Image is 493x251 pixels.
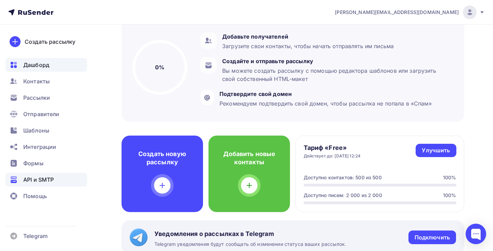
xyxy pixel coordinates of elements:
[222,57,450,65] div: Создайте и отправьте рассылку
[422,147,450,154] div: Улучшить
[5,124,87,137] a: Шаблоны
[335,9,459,16] span: [PERSON_NAME][EMAIL_ADDRESS][DOMAIN_NAME]
[219,99,432,108] div: Рекомендуем подтвердить свой домен, чтобы рассылка не попала в «Спам»
[23,94,50,102] span: Рассылки
[155,63,164,71] h5: 0%
[304,153,361,159] div: Действует до: [DATE] 12:24
[304,192,382,199] div: Доступно писем: 2 000 из 2 000
[5,74,87,88] a: Контакты
[219,90,432,98] div: Подтвердите свой домен
[222,67,450,83] div: Вы можете создать рассылку с помощью редактора шаблонов или загрузить свой собственный HTML-макет
[23,77,50,85] span: Контакты
[23,143,56,151] span: Интеграции
[219,150,279,166] h4: Добавить новые контакты
[416,144,456,157] a: Улучшить
[23,61,49,69] span: Дашборд
[222,32,394,41] div: Добавьте получателей
[23,192,47,200] span: Помощь
[5,156,87,170] a: Формы
[154,230,346,238] span: Уведомления о рассылках в Telegram
[304,144,361,152] h4: Тариф «Free»
[23,176,54,184] span: API и SMTP
[415,234,450,241] div: Подключить
[23,126,49,135] span: Шаблоны
[5,91,87,104] a: Рассылки
[443,192,456,199] div: 100%
[222,42,394,50] div: Загрузите свои контакты, чтобы начать отправлять им письма
[132,150,192,166] h4: Создать новую рассылку
[25,38,75,46] div: Создать рассылку
[23,159,43,167] span: Формы
[443,174,456,181] div: 100%
[23,110,60,118] span: Отправители
[304,174,382,181] div: Доступно контактов: 500 из 500
[154,241,346,248] span: Telegram уведомления будут сообщать об изменении статуса ваших рассылок.
[5,107,87,121] a: Отправители
[5,58,87,72] a: Дашборд
[23,232,48,240] span: Telegram
[335,5,485,19] a: [PERSON_NAME][EMAIL_ADDRESS][DOMAIN_NAME]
